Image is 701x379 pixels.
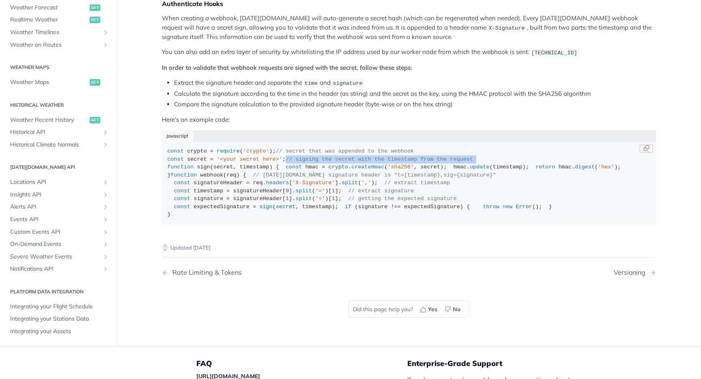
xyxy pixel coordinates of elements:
span: '=' [315,196,325,202]
button: Show subpages for Locations API [102,179,109,185]
span: 0 [286,188,289,194]
h5: Enterprise-Grade Support [407,359,597,368]
h2: Historical Weather [6,101,111,109]
span: split [296,196,312,202]
span: Weather Recent History [10,116,88,124]
span: '<your secret here>' [217,156,282,162]
span: const [174,188,191,194]
button: Show subpages for Alerts API [102,204,109,211]
span: digest [575,164,595,170]
button: Show subpages for Weather on Routes [102,42,109,48]
h2: Platform DATA integration [6,288,111,295]
div: Versioning [614,269,649,276]
span: timestamp [240,164,269,170]
span: function [168,164,194,170]
a: Weather Recent Historyget [6,114,111,126]
span: 1 [332,188,335,194]
span: Alerts API [10,203,100,211]
span: 'sha256' [387,164,414,170]
span: Events API [10,215,100,224]
span: secret [420,164,440,170]
span: [TECHNICAL_ID] [531,50,577,56]
li: Extract the signature header and separate the and [174,78,656,88]
span: Integrating your Stations Data [10,315,109,323]
span: const [174,204,191,210]
span: = [210,148,213,154]
span: req [253,180,262,186]
a: Alerts APIShow subpages for Alerts API [6,201,111,213]
span: Weather Forecast [10,4,88,12]
span: require [217,148,240,154]
li: Compare the signature calculation to the provided signature header (byte-wise or on the hex string) [174,100,656,109]
span: new [503,204,512,210]
span: req [226,172,236,178]
span: timestamp [493,164,523,170]
span: return [535,164,555,170]
a: On-Demand EventsShow subpages for On-Demand Events [6,238,111,250]
button: Show subpages for Historical Climate Normals [102,142,109,148]
span: Historical Climate Normals [10,141,100,149]
span: Integrating your Flight Schedule [10,303,109,311]
a: Weather Forecastget [6,2,111,14]
span: Custom Events API [10,228,100,236]
a: Integrating your Stations Data [6,313,111,325]
span: signatureHeader [233,196,283,202]
a: Integrating your Flight Schedule [6,301,111,313]
span: ',' [361,180,371,186]
span: get [90,79,100,86]
span: crypto [187,148,207,154]
span: createHmac [351,164,384,170]
span: X-Signature [488,25,525,31]
div: Did this page help you? [348,301,469,318]
h2: [DATE][DOMAIN_NAME] API [6,164,111,171]
span: signatureHeader [233,188,283,194]
span: time [304,80,317,86]
span: Weather on Routes [10,41,100,49]
a: Weather on RoutesShow subpages for Weather on Routes [6,39,111,51]
span: get [90,17,100,24]
span: 'X-Signature' [292,180,335,186]
span: get [90,117,100,123]
button: Show subpages for Events API [102,216,109,223]
span: const [174,180,191,186]
a: Realtime Weatherget [6,14,111,26]
span: update [470,164,490,170]
span: split [296,188,312,194]
span: Insights API [10,191,100,199]
a: Severe Weather EventsShow subpages for Severe Weather Events [6,251,111,263]
span: function [171,172,197,178]
span: // extract timestamp [384,180,450,186]
span: Severe Weather Events [10,253,100,261]
h5: FAQ [196,359,407,368]
span: // [DATE][DOMAIN_NAME] signature header is "t={timestamp},sig={signature}" [253,172,496,178]
span: hmac [305,164,318,170]
span: = [210,156,213,162]
button: Show subpages for On-Demand Events [102,241,109,248]
span: signature [194,196,223,202]
button: Yes [417,303,442,315]
span: = [322,164,325,170]
span: get [90,4,100,11]
span: Yes [428,305,437,314]
span: expectedSignature [404,204,460,210]
span: throw [483,204,499,210]
button: Show subpages for Notifications API [102,266,109,273]
span: signature [333,80,363,86]
span: !== [391,204,401,210]
span: signatureHeader [194,180,243,186]
button: Show subpages for Weather Timelines [102,29,109,36]
span: headers [266,180,289,186]
span: const [174,196,191,202]
span: Historical API [10,128,100,136]
div: Rate Limiting & Tokens [168,269,242,276]
span: '=' [315,188,325,194]
span: if [345,204,351,210]
a: Weather Mapsget [6,76,111,88]
button: No [442,303,465,315]
a: Locations APIShow subpages for Locations API [6,176,111,188]
span: crypto [329,164,348,170]
span: const [286,164,302,170]
button: Show subpages for Custom Events API [102,229,109,235]
span: = [226,188,230,194]
button: Show subpages for Historical API [102,129,109,136]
